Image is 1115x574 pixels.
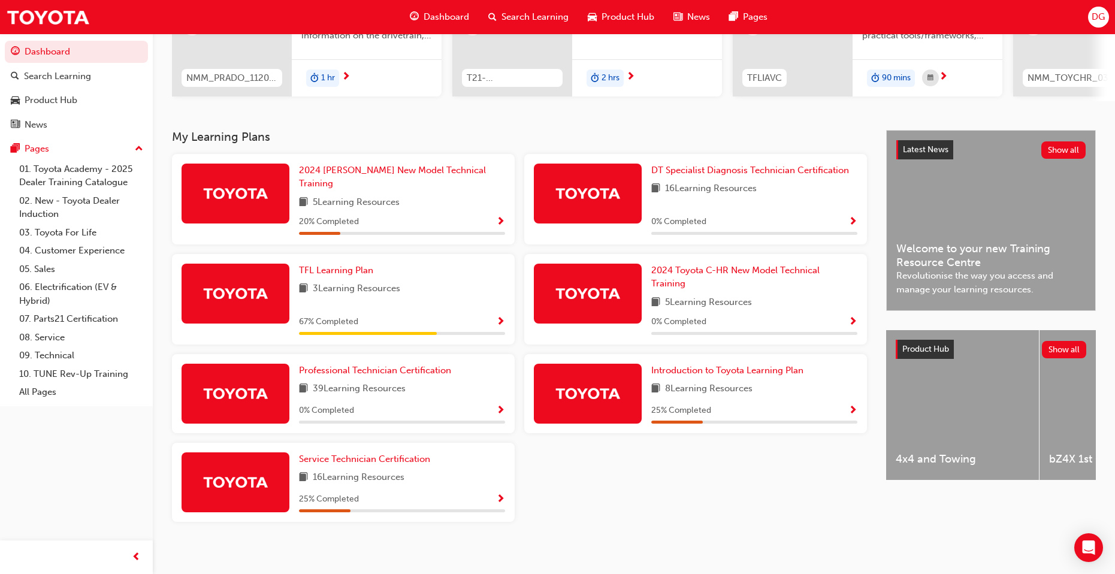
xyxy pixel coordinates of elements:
[651,364,808,377] a: Introduction to Toyota Learning Plan
[651,315,706,329] span: 0 % Completed
[602,10,654,24] span: Product Hub
[902,344,949,354] span: Product Hub
[626,72,635,83] span: next-icon
[896,452,1029,466] span: 4x4 and Towing
[299,282,308,297] span: book-icon
[24,70,91,83] div: Search Learning
[299,493,359,506] span: 25 % Completed
[14,328,148,347] a: 08. Service
[11,47,20,58] span: guage-icon
[5,138,148,160] button: Pages
[848,215,857,229] button: Show Progress
[673,10,682,25] span: news-icon
[651,265,820,289] span: 2024 Toyota C-HR New Model Technical Training
[14,192,148,223] a: 02. New - Toyota Dealer Induction
[1074,533,1103,562] div: Open Intercom Messenger
[882,71,911,85] span: 90 mins
[299,404,354,418] span: 0 % Completed
[927,71,933,86] span: calendar-icon
[896,269,1086,296] span: Revolutionise the way you access and manage your learning resources.
[424,10,469,24] span: Dashboard
[501,10,569,24] span: Search Learning
[848,217,857,228] span: Show Progress
[886,330,1039,480] a: 4x4 and Towing
[903,144,948,155] span: Latest News
[203,472,268,493] img: Trak
[203,383,268,404] img: Trak
[11,144,20,155] span: pages-icon
[871,71,880,86] span: duration-icon
[14,260,148,279] a: 05. Sales
[720,5,777,29] a: pages-iconPages
[848,406,857,416] span: Show Progress
[651,382,660,397] span: book-icon
[299,452,435,466] a: Service Technician Certification
[848,403,857,418] button: Show Progress
[299,454,430,464] span: Service Technician Certification
[496,317,505,328] span: Show Progress
[496,406,505,416] span: Show Progress
[14,241,148,260] a: 04. Customer Experience
[172,130,867,144] h3: My Learning Plans
[410,10,419,25] span: guage-icon
[591,71,599,86] span: duration-icon
[5,114,148,136] a: News
[896,242,1086,269] span: Welcome to your new Training Resource Centre
[651,164,854,177] a: DT Specialist Diagnosis Technician Certification
[5,89,148,111] a: Product Hub
[25,93,77,107] div: Product Hub
[664,5,720,29] a: news-iconNews
[747,71,782,85] span: TFLIAVC
[743,10,767,24] span: Pages
[342,72,350,83] span: next-icon
[5,41,148,63] a: Dashboard
[14,383,148,401] a: All Pages
[1042,341,1087,358] button: Show all
[555,283,621,304] img: Trak
[132,550,141,565] span: prev-icon
[313,382,406,397] span: 39 Learning Resources
[651,264,857,291] a: 2024 Toyota C-HR New Model Technical Training
[578,5,664,29] a: car-iconProduct Hub
[5,38,148,138] button: DashboardSearch LearningProduct HubNews
[5,65,148,87] a: Search Learning
[299,265,373,276] span: TFL Learning Plan
[11,95,20,106] span: car-icon
[6,4,90,31] a: Trak
[496,215,505,229] button: Show Progress
[299,164,505,191] a: 2024 [PERSON_NAME] New Model Technical Training
[14,365,148,383] a: 10. TUNE Rev-Up Training
[496,494,505,505] span: Show Progress
[896,340,1086,359] a: Product HubShow all
[25,142,49,156] div: Pages
[886,130,1096,311] a: Latest NewsShow allWelcome to your new Training Resource CentreRevolutionise the way you access a...
[186,71,277,85] span: NMM_PRADO_112024_MODULE_2
[651,365,803,376] span: Introduction to Toyota Learning Plan
[299,315,358,329] span: 67 % Completed
[313,470,404,485] span: 16 Learning Resources
[848,317,857,328] span: Show Progress
[11,120,20,131] span: news-icon
[651,165,849,176] span: DT Specialist Diagnosis Technician Certification
[14,278,148,310] a: 06. Electrification (EV & Hybrid)
[651,182,660,197] span: book-icon
[14,160,148,192] a: 01. Toyota Academy - 2025 Dealer Training Catalogue
[25,118,47,132] div: News
[665,182,757,197] span: 16 Learning Resources
[400,5,479,29] a: guage-iconDashboard
[14,310,148,328] a: 07. Parts21 Certification
[848,315,857,330] button: Show Progress
[310,71,319,86] span: duration-icon
[313,282,400,297] span: 3 Learning Resources
[496,217,505,228] span: Show Progress
[588,10,597,25] span: car-icon
[651,404,711,418] span: 25 % Completed
[602,71,620,85] span: 2 hrs
[203,183,268,204] img: Trak
[555,183,621,204] img: Trak
[299,264,378,277] a: TFL Learning Plan
[479,5,578,29] a: search-iconSearch Learning
[729,10,738,25] span: pages-icon
[299,470,308,485] span: book-icon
